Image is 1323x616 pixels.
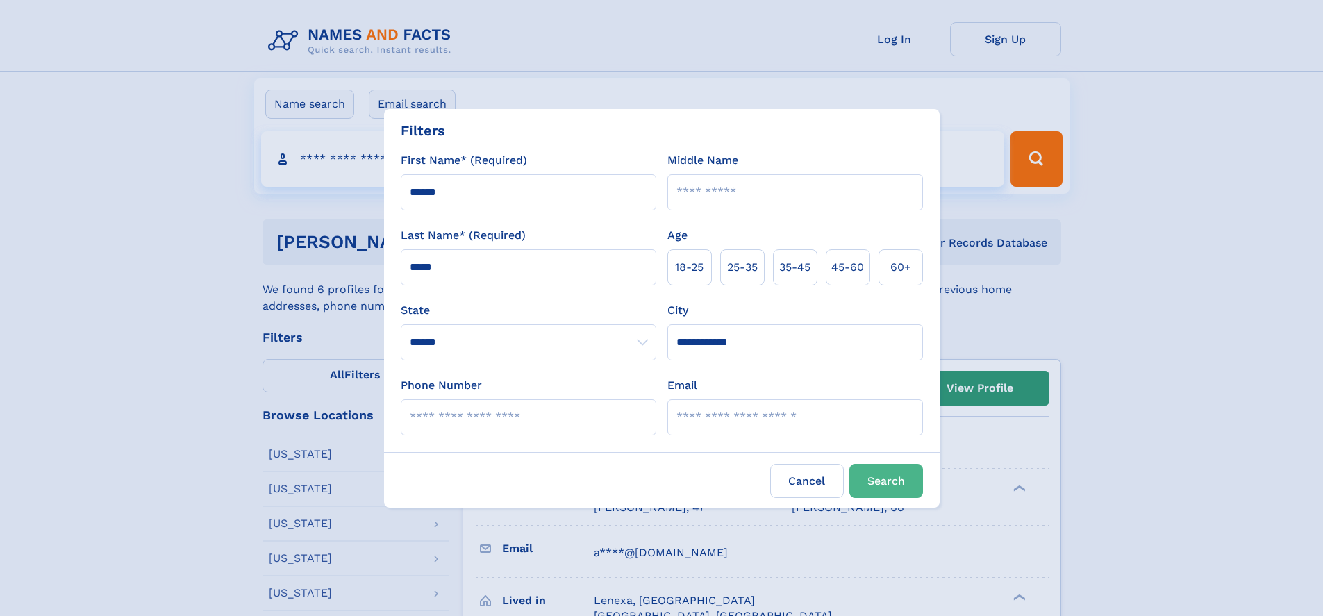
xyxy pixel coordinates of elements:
span: 35‑45 [779,259,810,276]
span: 45‑60 [831,259,864,276]
label: Middle Name [667,152,738,169]
label: State [401,302,656,319]
span: 25‑35 [727,259,758,276]
label: Email [667,377,697,394]
span: 18‑25 [675,259,704,276]
label: Age [667,227,688,244]
span: 60+ [890,259,911,276]
label: Cancel [770,464,844,498]
button: Search [849,464,923,498]
label: City [667,302,688,319]
div: Filters [401,120,445,141]
label: Last Name* (Required) [401,227,526,244]
label: Phone Number [401,377,482,394]
label: First Name* (Required) [401,152,527,169]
